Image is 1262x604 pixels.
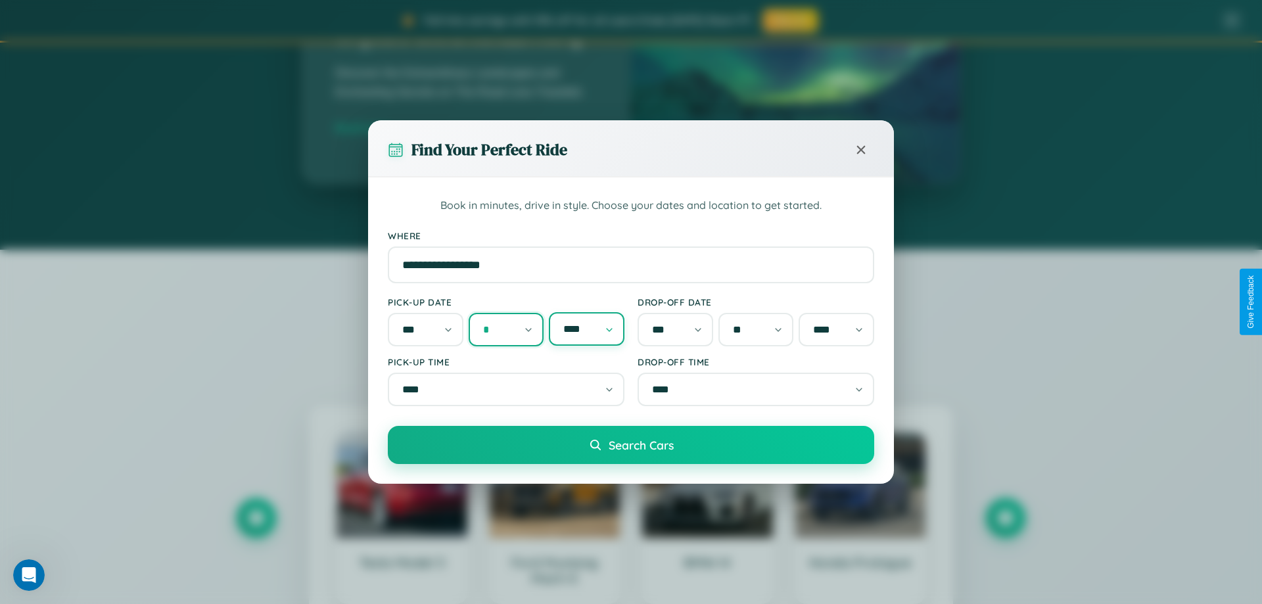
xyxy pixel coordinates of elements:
[388,426,874,464] button: Search Cars
[638,356,874,367] label: Drop-off Time
[609,438,674,452] span: Search Cars
[411,139,567,160] h3: Find Your Perfect Ride
[388,356,624,367] label: Pick-up Time
[388,197,874,214] p: Book in minutes, drive in style. Choose your dates and location to get started.
[638,296,874,308] label: Drop-off Date
[388,230,874,241] label: Where
[388,296,624,308] label: Pick-up Date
